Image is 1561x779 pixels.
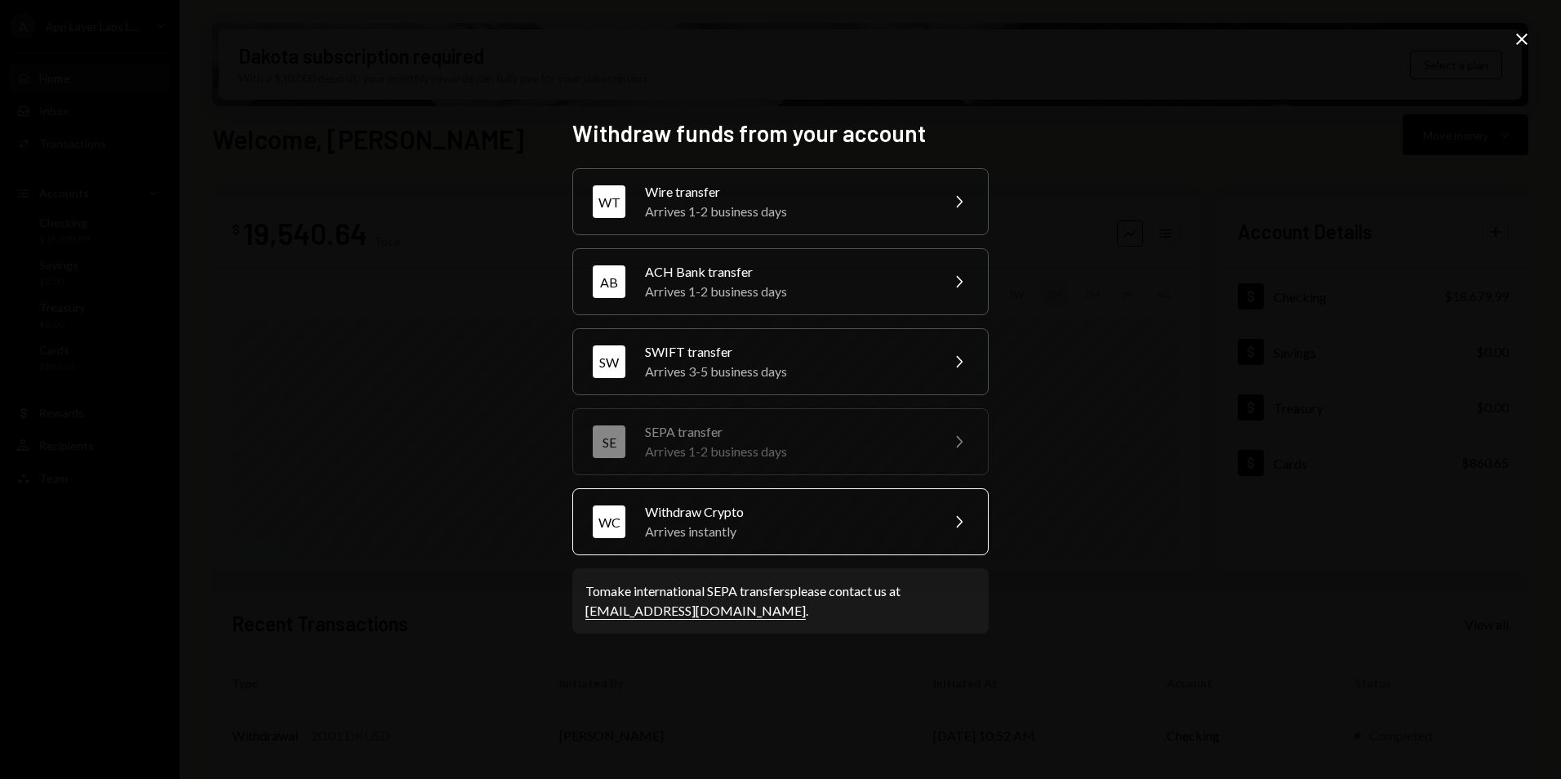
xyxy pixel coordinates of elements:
[645,282,929,301] div: Arrives 1-2 business days
[593,425,625,458] div: SE
[645,422,929,442] div: SEPA transfer
[645,202,929,221] div: Arrives 1-2 business days
[645,362,929,381] div: Arrives 3-5 business days
[585,603,806,620] a: [EMAIL_ADDRESS][DOMAIN_NAME]
[593,265,625,298] div: AB
[572,248,989,315] button: ABACH Bank transferArrives 1-2 business days
[645,442,929,461] div: Arrives 1-2 business days
[645,262,929,282] div: ACH Bank transfer
[593,185,625,218] div: WT
[572,328,989,395] button: SWSWIFT transferArrives 3-5 business days
[645,182,929,202] div: Wire transfer
[572,488,989,555] button: WCWithdraw CryptoArrives instantly
[645,342,929,362] div: SWIFT transfer
[572,118,989,149] h2: Withdraw funds from your account
[585,581,976,621] div: To make international SEPA transfers please contact us at .
[572,168,989,235] button: WTWire transferArrives 1-2 business days
[593,505,625,538] div: WC
[572,408,989,475] button: SESEPA transferArrives 1-2 business days
[645,502,929,522] div: Withdraw Crypto
[593,345,625,378] div: SW
[645,522,929,541] div: Arrives instantly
